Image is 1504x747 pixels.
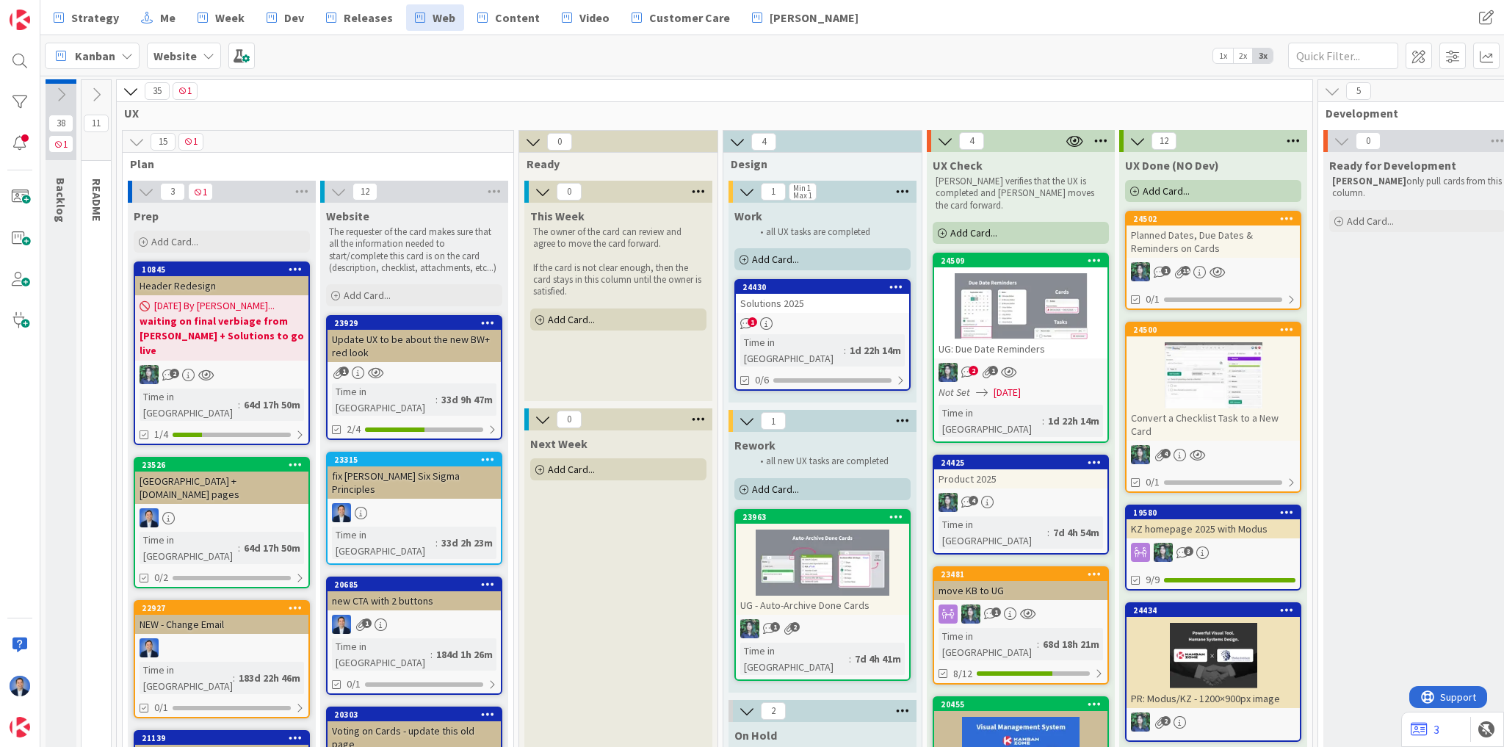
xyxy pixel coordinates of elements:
[151,235,198,248] span: Add Card...
[332,638,430,671] div: Time in [GEOGRAPHIC_DATA]
[533,226,704,250] p: The owner of the card can review and agree to move the card forward.
[328,453,501,466] div: 23315
[936,176,1106,212] p: [PERSON_NAME] verifies that the UX is completed and [PERSON_NAME] moves the card forward.
[740,643,849,675] div: Time in [GEOGRAPHIC_DATA]
[1125,505,1301,591] a: 19580KZ homepage 2025 with ModusCR9/9
[178,133,203,151] span: 1
[235,670,304,686] div: 183d 22h 46m
[135,263,308,276] div: 10845
[135,732,308,745] div: 21139
[1181,266,1190,275] span: 15
[752,483,799,496] span: Add Card...
[1127,262,1300,281] div: CR
[988,366,998,375] span: 1
[553,4,618,31] a: Video
[734,209,762,223] span: Work
[438,535,496,551] div: 33d 2h 23m
[142,460,308,470] div: 23526
[1133,508,1300,518] div: 19580
[736,281,909,313] div: 24430Solutions 2025
[153,48,197,63] b: Website
[1127,712,1300,732] div: CR
[140,662,233,694] div: Time in [GEOGRAPHIC_DATA]
[71,9,119,26] span: Strategy
[1127,689,1300,708] div: PR: Modus/KZ - 1200×900px image
[326,577,502,695] a: 20685new CTA with 2 buttonsDPTime in [GEOGRAPHIC_DATA]:184d 1h 26m0/1
[934,568,1107,581] div: 23481
[328,466,501,499] div: fix [PERSON_NAME] Six Sigma Principles
[751,133,776,151] span: 4
[135,263,308,295] div: 10845Header Redesign
[734,279,911,391] a: 24430Solutions 2025Time in [GEOGRAPHIC_DATA]:1d 22h 14m0/6
[548,313,595,326] span: Add Card...
[527,156,699,171] span: Ready
[1329,158,1456,173] span: Ready for Development
[959,132,984,150] span: 4
[134,209,159,223] span: Prep
[748,317,757,327] span: 1
[326,452,502,565] a: 23315fix [PERSON_NAME] Six Sigma PrinciplesDPTime in [GEOGRAPHIC_DATA]:33d 2h 23m
[258,4,313,31] a: Dev
[48,115,73,132] span: 38
[933,253,1109,443] a: 24509UG: Due Date RemindersCRNot Set[DATE]Time in [GEOGRAPHIC_DATA]:1d 22h 14m
[1133,214,1300,224] div: 24502
[933,158,983,173] span: UX Check
[1125,602,1301,742] a: 24434PR: Modus/KZ - 1200×900px imageCR
[339,367,349,376] span: 1
[934,698,1107,711] div: 20455
[160,9,176,26] span: Me
[1356,132,1381,150] span: 0
[941,458,1107,468] div: 24425
[1127,543,1300,562] div: CR
[934,605,1107,624] div: CR
[736,596,909,615] div: UG - Auto-Archive Done Cards
[991,607,1001,617] span: 1
[328,578,501,591] div: 20685
[347,676,361,692] span: 0/1
[1127,212,1300,258] div: 24502Planned Dates, Due Dates & Reminders on Cards
[1037,636,1039,652] span: :
[142,733,308,743] div: 21139
[154,700,168,715] span: 0/1
[132,4,184,31] a: Me
[533,262,704,298] p: If the card is not clear enough, then the card stays in this column until the owner is satisfied.
[140,508,159,527] img: DP
[731,156,903,171] span: Design
[189,4,253,31] a: Week
[939,405,1042,437] div: Time in [GEOGRAPHIC_DATA]
[54,178,68,223] span: Backlog
[332,383,435,416] div: Time in [GEOGRAPHIC_DATA]
[1161,266,1171,275] span: 1
[649,9,730,26] span: Customer Care
[328,591,501,610] div: new CTA with 2 buttons
[934,568,1107,600] div: 23481move KB to UG
[933,566,1109,685] a: 23481move KB to UGCRTime in [GEOGRAPHIC_DATA]:68d 18h 21m8/12
[334,455,501,465] div: 23315
[933,455,1109,555] a: 24425Product 2025CRTime in [GEOGRAPHIC_DATA]:7d 4h 54m
[934,456,1107,488] div: 24425Product 2025
[135,365,308,384] div: CR
[793,192,812,199] div: Max 1
[761,412,786,430] span: 1
[1044,413,1103,429] div: 1d 22h 14m
[317,4,402,31] a: Releases
[1127,506,1300,538] div: 19580KZ homepage 2025 with Modus
[1049,524,1103,541] div: 7d 4h 54m
[736,619,909,638] div: CR
[969,366,978,375] span: 2
[734,438,775,452] span: Rework
[939,493,958,512] img: CR
[939,386,970,399] i: Not Set
[90,178,104,222] span: README
[1125,158,1219,173] span: UX Done (NO Dev)
[173,82,198,100] span: 1
[154,427,168,442] span: 1/4
[328,317,501,362] div: 23929Update UX to be about the new BW+ red look
[1127,604,1300,708] div: 24434PR: Modus/KZ - 1200×900px image
[328,578,501,610] div: 20685new CTA with 2 buttons
[240,397,304,413] div: 64d 17h 50m
[1127,323,1300,336] div: 24500
[1233,48,1253,63] span: 2x
[328,330,501,362] div: Update UX to be about the new BW+ red look
[75,47,115,65] span: Kanban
